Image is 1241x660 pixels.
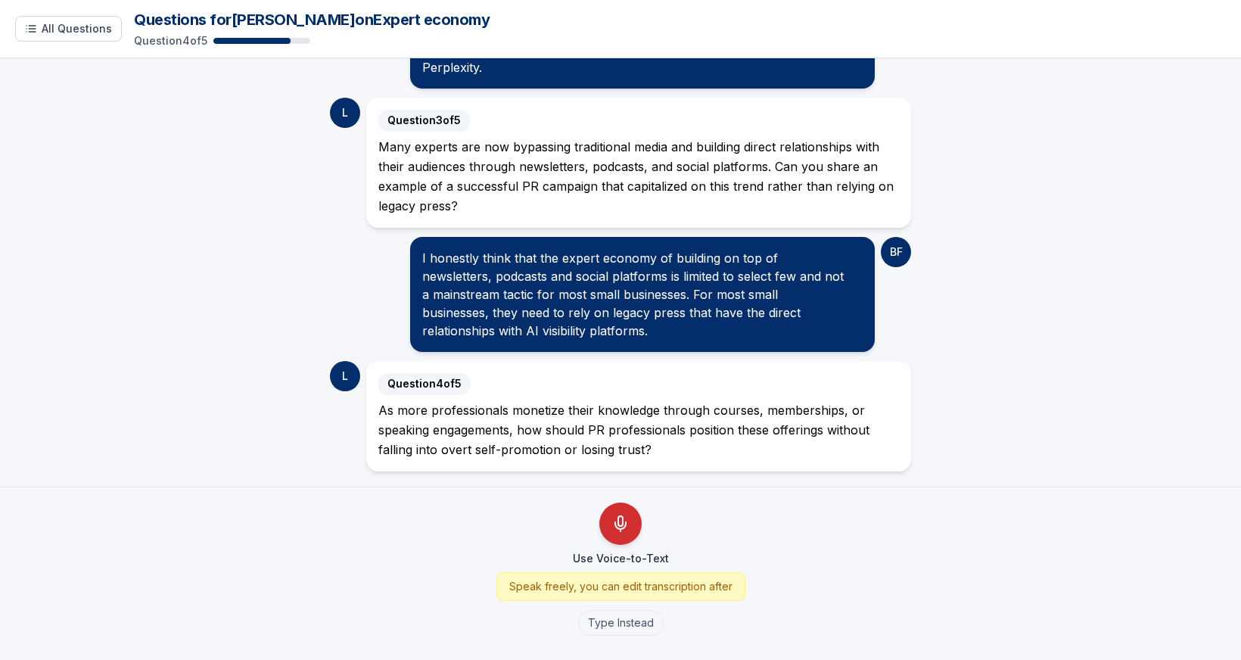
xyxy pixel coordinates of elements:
[134,33,207,48] p: Question 4 of 5
[881,237,911,267] div: BF
[578,610,664,636] button: Type Instead
[330,361,360,391] div: L
[378,110,470,131] span: Question 3 of 5
[422,249,863,340] div: I honestly think that the expert economy of building on top of newsletters, podcasts and social p...
[42,21,112,36] span: All Questions
[15,16,122,42] button: Show all questions
[134,9,1226,30] h1: Questions for [PERSON_NAME] on Expert economy
[330,98,360,128] div: L
[496,572,745,601] div: Speak freely, you can edit transcription after
[599,503,642,545] button: Use Voice-to-Text
[378,137,899,216] div: Many experts are now bypassing traditional media and building direct relationships with their aud...
[573,551,669,566] p: Use Voice-to-Text
[378,400,899,459] div: As more professionals monetize their knowledge through courses, memberships, or speaking engageme...
[378,373,471,394] span: Question 4 of 5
